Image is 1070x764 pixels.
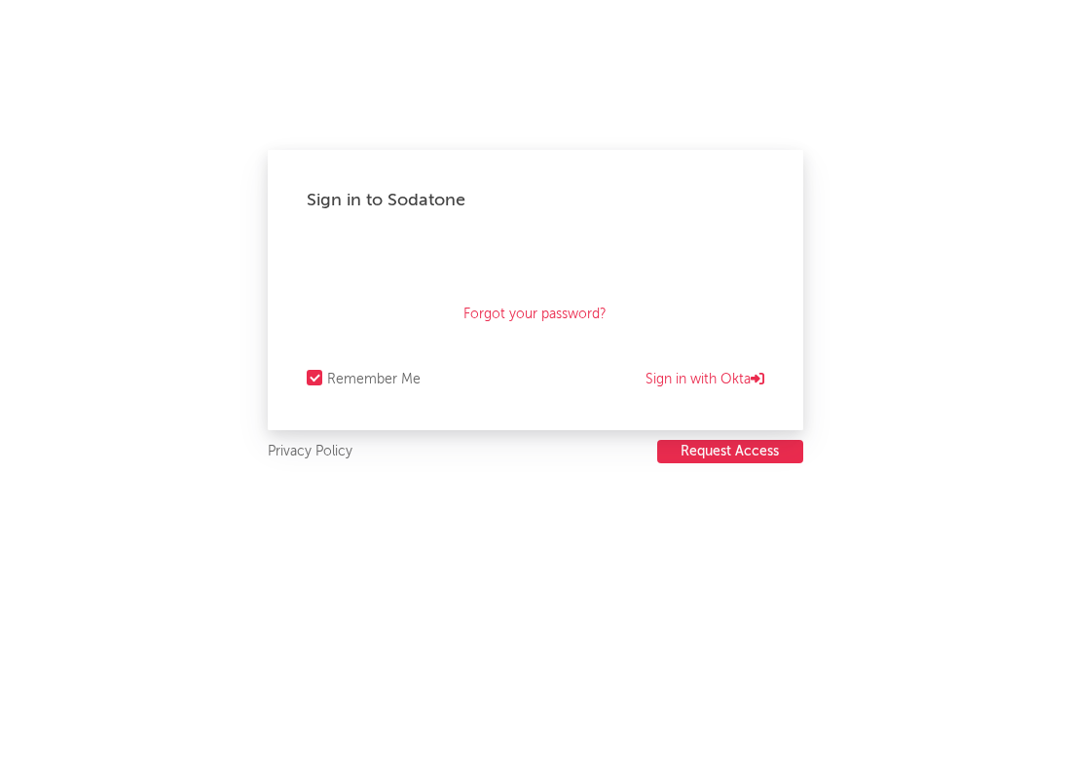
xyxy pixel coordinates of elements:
div: Remember Me [327,368,421,391]
a: Request Access [657,440,803,464]
a: Privacy Policy [268,440,352,464]
a: Forgot your password? [463,303,607,326]
a: Sign in with Okta [646,368,764,391]
button: Request Access [657,440,803,463]
div: Sign in to Sodatone [307,189,764,212]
